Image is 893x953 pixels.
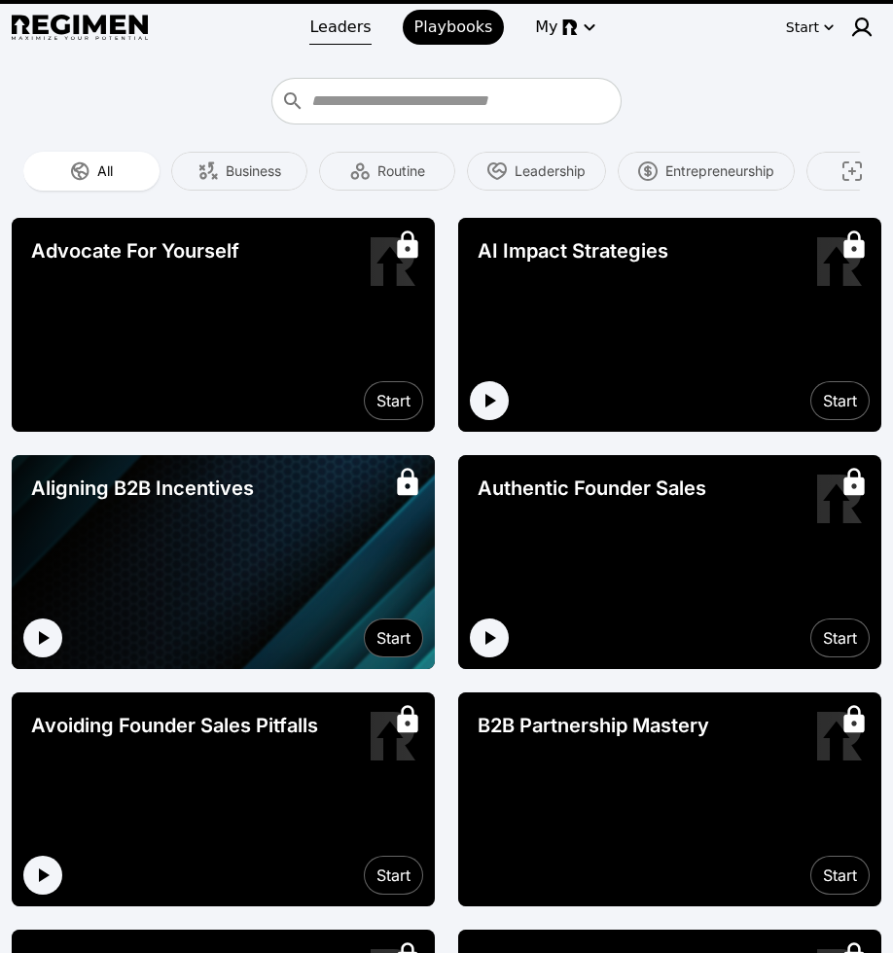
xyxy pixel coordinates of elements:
div: What do you want to do better? [271,78,622,124]
button: Start [810,381,870,420]
span: Aligning B2B Incentives [31,475,254,502]
div: Start [823,389,857,412]
div: This is paid content [392,704,423,735]
img: Routine [350,161,370,181]
button: Play intro [23,856,62,895]
span: Advocate For Yourself [31,237,239,265]
img: Entrepreneurship [638,161,658,181]
button: My [523,10,604,45]
div: Start [376,389,411,412]
span: AI Impact Strategies [478,237,668,265]
button: Play intro [470,381,509,420]
span: Leadership [515,161,586,181]
div: This is paid content [392,467,423,498]
span: B2B Partnership Mastery [478,712,709,739]
span: Business [226,161,281,181]
button: Routine [319,152,455,191]
button: Start [810,618,870,657]
div: This is paid content [392,229,423,261]
img: user icon [850,16,874,39]
button: Play intro [23,618,62,657]
a: Playbooks [403,10,505,45]
button: Start [782,12,839,43]
div: Start [823,864,857,887]
button: Start [810,856,870,895]
button: Start [364,618,423,657]
span: Playbooks [414,16,493,39]
button: Leadership [467,152,606,191]
span: Entrepreneurship [665,161,774,181]
div: Start [376,864,411,887]
span: Authentic Founder Sales [478,475,706,502]
span: Routine [377,161,425,181]
div: Start [786,18,819,37]
img: Regimen logo [12,15,148,41]
button: Start [364,856,423,895]
div: This is paid content [839,704,870,735]
span: Leaders [309,16,371,39]
button: All [23,152,160,191]
span: Avoiding Founder Sales Pitfalls [31,712,318,739]
span: All [97,161,113,181]
img: All [70,161,89,181]
button: Play intro [470,618,509,657]
button: Start [364,381,423,420]
img: Leadership [487,161,507,181]
img: Business [198,161,218,181]
img: Focus [842,161,862,181]
div: This is paid content [839,229,870,261]
div: Start [823,626,857,650]
div: This is paid content [839,467,870,498]
span: My [535,16,557,39]
a: Leaders [298,10,382,45]
button: Entrepreneurship [618,152,795,191]
button: Business [171,152,307,191]
div: Start [376,626,411,650]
